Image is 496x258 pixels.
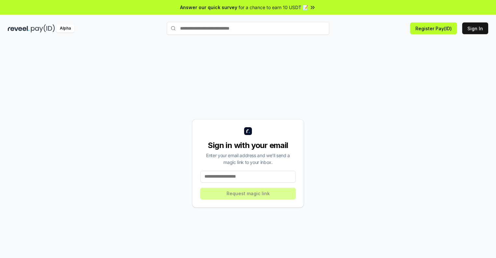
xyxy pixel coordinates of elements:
img: reveel_dark [8,24,30,33]
span: for a chance to earn 10 USDT 📝 [239,4,308,11]
button: Register Pay(ID) [410,22,457,34]
img: pay_id [31,24,55,33]
span: Answer our quick survey [180,4,237,11]
button: Sign In [462,22,488,34]
div: Enter your email address and we’ll send a magic link to your inbox. [200,152,296,166]
img: logo_small [244,127,252,135]
div: Alpha [56,24,74,33]
div: Sign in with your email [200,140,296,151]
